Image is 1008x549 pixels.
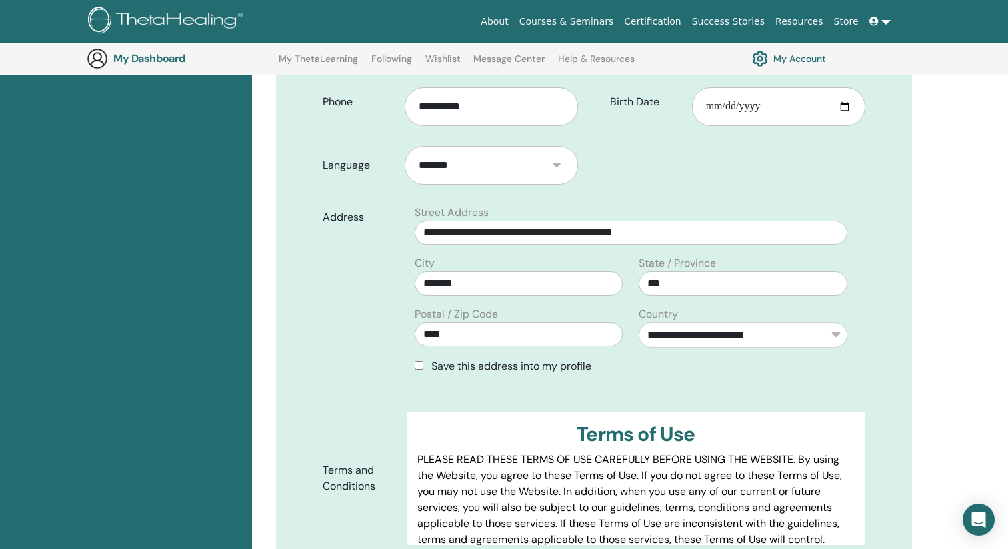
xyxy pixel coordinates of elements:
label: City [415,255,435,271]
label: Street Address [415,205,489,221]
label: Birth Date [600,89,692,115]
p: PLEASE READ THESE TERMS OF USE CAREFULLY BEFORE USING THE WEBSITE. By using the Website, you agre... [417,452,855,548]
label: Address [313,205,407,230]
a: Help & Resources [558,53,635,75]
h3: Terms of Use [417,422,855,446]
img: generic-user-icon.jpg [87,48,108,69]
label: Phone [313,89,405,115]
a: Store [829,9,864,34]
a: My ThetaLearning [279,53,358,75]
label: Language [313,153,405,178]
a: About [475,9,513,34]
a: Message Center [473,53,545,75]
a: Resources [770,9,829,34]
a: Following [371,53,412,75]
img: logo.png [88,7,247,37]
a: Wishlist [425,53,461,75]
label: State / Province [639,255,716,271]
h3: My Dashboard [113,52,247,65]
span: Save this address into my profile [431,359,591,373]
a: Certification [619,9,686,34]
label: Terms and Conditions [313,458,407,499]
div: Open Intercom Messenger [963,504,995,536]
label: Postal / Zip Code [415,306,498,322]
label: Country [639,306,678,322]
img: cog.svg [752,47,768,70]
a: Success Stories [687,9,770,34]
a: Courses & Seminars [514,9,619,34]
a: My Account [752,47,826,70]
